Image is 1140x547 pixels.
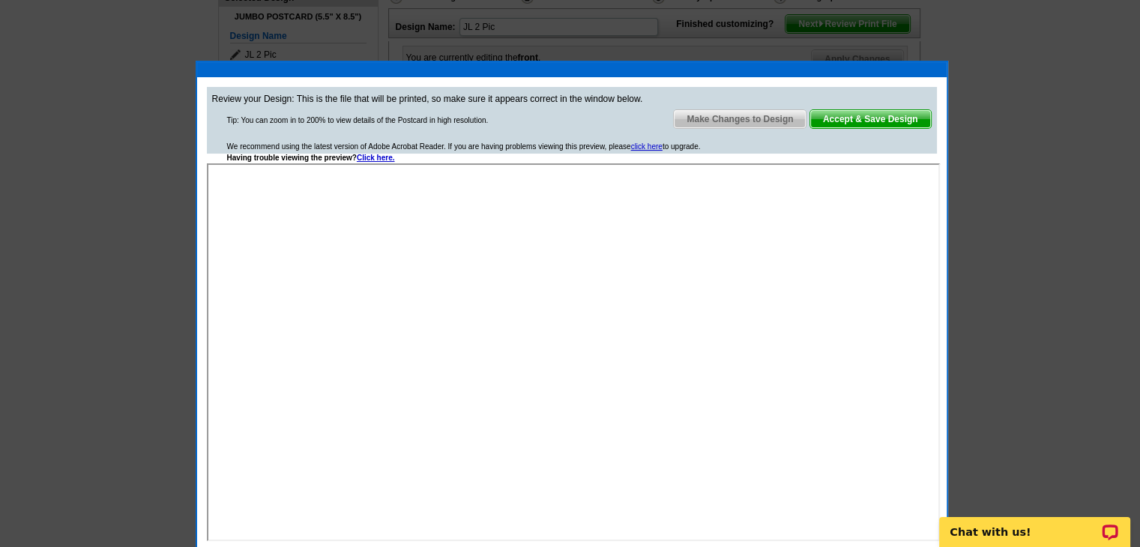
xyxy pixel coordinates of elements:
[227,115,489,126] div: Tip: You can zoom in to 200% to view details of the Postcard in high resolution.
[357,154,395,162] a: Click here.
[631,142,663,151] a: click here
[674,110,806,128] span: Make Changes to Design
[227,154,395,162] strong: Having trouble viewing the preview?
[227,141,701,163] div: We recommend using the latest version of Adobe Acrobat Reader. If you are having problems viewing...
[929,500,1140,547] iframe: LiveChat chat widget
[809,109,932,129] a: Accept & Save Design
[810,110,931,128] span: Accept & Save Design
[207,87,937,154] div: Review your Design: This is the file that will be printed, so make sure it appears correct in the...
